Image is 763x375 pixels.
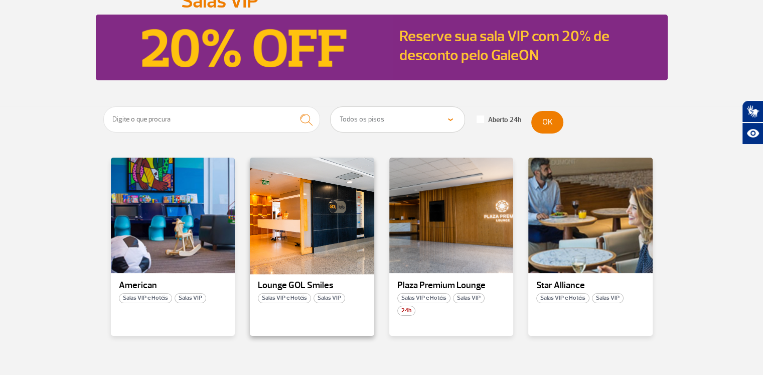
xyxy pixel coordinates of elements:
span: Salas VIP [175,293,206,303]
div: Plugin de acessibilidade da Hand Talk. [742,100,763,145]
span: Salas VIP e Hotéis [119,293,172,303]
button: Abrir recursos assistivos. [742,122,763,145]
span: Salas VIP e Hotéis [536,293,589,303]
p: Star Alliance [536,281,645,291]
button: OK [531,111,563,134]
span: Salas VIP e Hotéis [397,293,450,303]
span: Salas VIP [453,293,485,303]
p: Lounge GOL Smiles [258,281,366,291]
span: Salas VIP [592,293,624,303]
input: Digite o que procura [103,106,321,133]
p: American [119,281,227,291]
button: Abrir tradutor de língua de sinais. [742,100,763,122]
img: Reserve sua sala VIP com 20% de desconto pelo GaleON [96,15,393,80]
label: Aberto 24h [477,115,521,124]
span: Salas VIP e Hotéis [258,293,311,303]
span: Salas VIP [314,293,345,303]
span: 24h [397,306,415,316]
a: Reserve sua sala VIP com 20% de desconto pelo GaleON [399,27,609,65]
p: Plaza Premium Lounge [397,281,506,291]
